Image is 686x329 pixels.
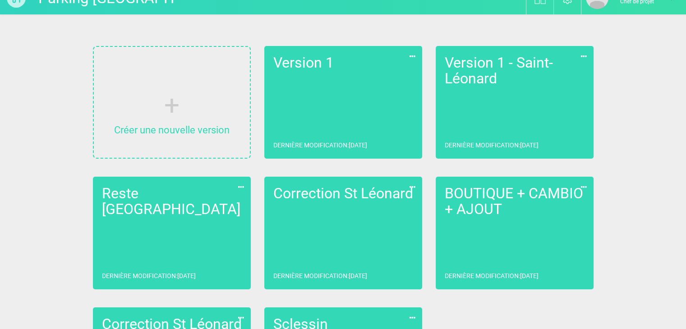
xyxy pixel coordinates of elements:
font: [DATE] [520,272,539,279]
a: Version 1Dernière modification:[DATE] [264,46,422,159]
font: Dernière modification [273,272,347,279]
font: : [347,142,349,149]
font: Version 1 - Saint-Léonard [445,54,553,87]
font: Version 1 [273,54,334,71]
font: BOUTIQUE + CAMBIO + AJOUT [445,185,583,218]
font: Correction St Léonard [273,185,413,202]
font: : [347,272,349,279]
font: Créer une nouvelle version [114,124,230,136]
font: : [519,142,520,149]
font: Dernière modification [445,142,519,149]
a: Créer une nouvelle version [94,47,250,158]
font: [DATE] [349,272,367,279]
font: [DATE] [177,272,196,279]
font: [DATE] [520,142,539,149]
a: Reste [GEOGRAPHIC_DATA]Dernière modification:[DATE] [93,177,251,289]
font: Dernière modification [102,272,176,279]
a: Correction St LéonardDernière modification:[DATE] [264,177,422,289]
a: Version 1 - Saint-LéonardDernière modification:[DATE] [436,46,594,159]
font: Dernière modification [273,142,347,149]
font: Reste [GEOGRAPHIC_DATA] [102,185,240,218]
a: BOUTIQUE + CAMBIO + AJOUTDernière modification:[DATE] [436,177,594,289]
font: [DATE] [349,142,367,149]
font: Dernière modification [445,272,519,279]
font: : [176,272,177,279]
font: : [519,272,520,279]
